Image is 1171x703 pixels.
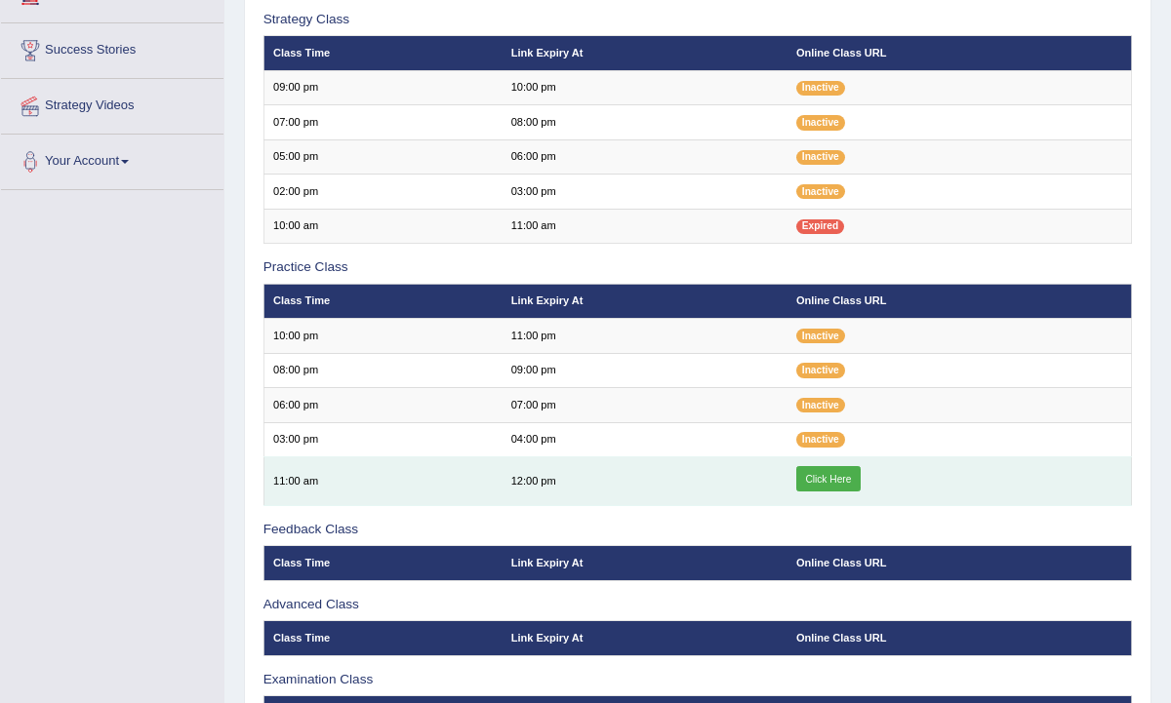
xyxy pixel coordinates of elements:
a: Your Account [1,135,223,183]
h3: Examination Class [263,673,1133,687]
td: 11:00 pm [502,319,787,353]
span: Inactive [796,363,845,377]
a: Click Here [796,466,861,491]
span: Inactive [796,115,845,130]
td: 09:00 pm [263,70,502,104]
td: 09:00 pm [502,353,787,387]
td: 04:00 pm [502,422,787,456]
td: 05:00 pm [263,139,502,174]
span: Inactive [796,150,845,165]
span: Inactive [796,184,845,199]
h3: Advanced Class [263,598,1133,612]
td: 03:00 pm [263,422,502,456]
td: 11:00 am [502,209,787,243]
span: Inactive [796,329,845,343]
td: 10:00 pm [263,319,502,353]
td: 11:00 am [263,457,502,506]
a: Success Stories [1,23,223,72]
td: 10:00 am [263,209,502,243]
th: Online Class URL [787,36,1132,70]
td: 12:00 pm [502,457,787,506]
td: 07:00 pm [502,388,787,422]
th: Link Expiry At [502,284,787,318]
td: 06:00 pm [263,388,502,422]
td: 02:00 pm [263,175,502,209]
th: Link Expiry At [502,621,787,655]
th: Class Time [263,546,502,580]
a: Strategy Videos [1,79,223,128]
h3: Strategy Class [263,13,1133,27]
th: Class Time [263,621,502,655]
th: Online Class URL [787,546,1132,580]
td: 08:00 pm [502,105,787,139]
span: Inactive [796,432,845,447]
th: Class Time [263,36,502,70]
span: Inactive [796,398,845,412]
h3: Practice Class [263,260,1133,275]
td: 10:00 pm [502,70,787,104]
th: Class Time [263,284,502,318]
h3: Feedback Class [263,523,1133,537]
th: Link Expiry At [502,546,787,580]
span: Expired [796,219,844,234]
th: Online Class URL [787,284,1132,318]
td: 08:00 pm [263,353,502,387]
th: Link Expiry At [502,36,787,70]
td: 07:00 pm [263,105,502,139]
span: Inactive [796,81,845,96]
td: 06:00 pm [502,139,787,174]
td: 03:00 pm [502,175,787,209]
th: Online Class URL [787,621,1132,655]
